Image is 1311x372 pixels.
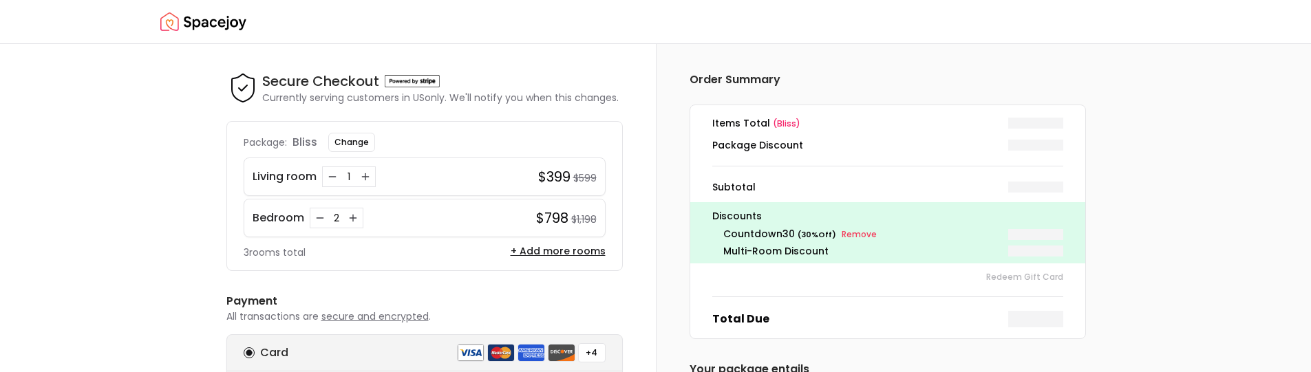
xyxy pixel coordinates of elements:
span: countdown30 [723,227,795,241]
h4: $399 [538,167,571,186]
small: ( 30 % Off) [798,229,836,240]
h6: Payment [226,293,623,309]
button: Increase quantity for Living room [359,170,372,184]
p: All transactions are . [226,309,623,323]
dt: Package Discount [712,138,803,152]
button: Decrease quantity for Living room [326,170,339,184]
p: 3 rooms total [244,245,306,259]
p: bliss [292,134,317,151]
p: Currently serving customers in US only. We'll notify you when this changes. [262,91,619,105]
h6: Order Summary [690,72,1086,88]
dt: Total Due [712,311,769,327]
img: american express [518,344,545,362]
h4: Secure Checkout [262,72,379,91]
button: +4 [578,343,606,362]
p: Bedroom [253,210,304,226]
small: $599 [573,171,597,185]
button: Change [328,133,375,152]
dt: Multi-Room Discount [723,244,829,258]
img: mastercard [487,344,515,362]
p: Living room [253,168,317,185]
img: Spacejoy Logo [160,8,246,36]
button: Increase quantity for Bedroom [346,211,360,225]
div: 2 [330,211,343,225]
small: $1,198 [571,212,597,226]
h4: $798 [536,208,568,228]
button: Decrease quantity for Bedroom [313,211,327,225]
div: 1 [342,170,356,184]
small: Remove [842,229,877,240]
a: Spacejoy [160,8,246,36]
p: Discounts [712,208,1063,224]
img: Powered by stripe [385,75,440,87]
h6: Card [260,344,288,361]
dt: Subtotal [712,180,756,194]
dt: Items Total [712,116,800,130]
img: discover [548,344,575,362]
img: visa [457,344,484,362]
span: ( bliss ) [773,118,800,129]
button: + Add more rooms [511,244,606,258]
span: secure and encrypted [321,309,429,323]
p: Package: [244,135,287,149]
